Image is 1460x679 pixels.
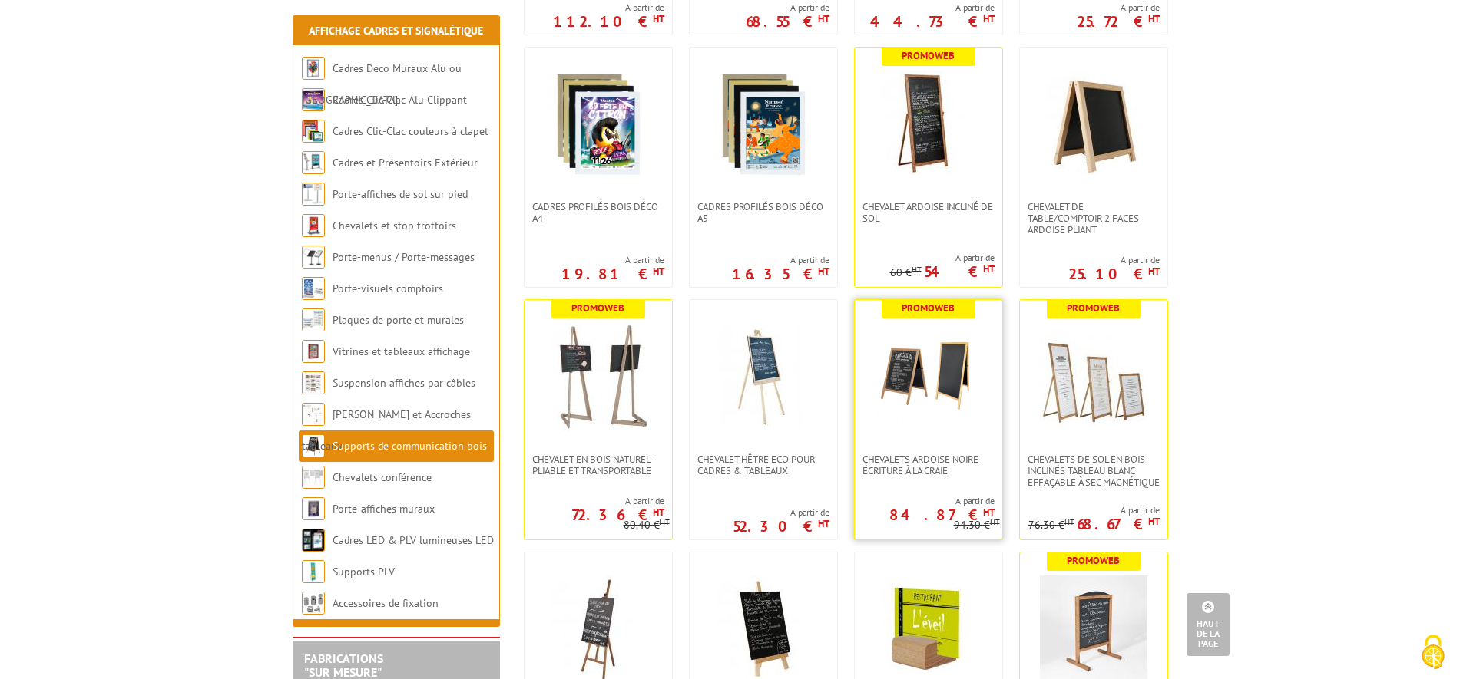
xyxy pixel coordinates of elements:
span: A partir de [1077,2,1160,14]
span: A partir de [870,2,995,14]
b: Promoweb [1067,302,1120,315]
span: A partir de [855,495,995,507]
p: 60 € [890,267,922,279]
a: Affichage Cadres et Signalétique [309,24,483,38]
sup: HT [653,506,664,519]
span: Chevalet Ardoise incliné de sol [862,201,995,224]
span: A partir de [732,254,829,266]
a: Chevalets Ardoise Noire écriture à la craie [855,453,1002,476]
img: Suspension affiches par câbles [302,371,325,394]
sup: HT [983,12,995,25]
a: Porte-affiches muraux [333,502,435,516]
b: Promoweb [1067,554,1120,567]
p: 25.10 € [1068,269,1160,279]
span: A partir de [553,2,664,14]
a: Chevalets conférence [333,470,432,484]
p: 68.55 € [746,17,829,26]
img: Chevalets et stop trottoirs [302,214,325,237]
img: Cadres Deco Muraux Alu ou Bois [302,57,325,80]
a: Chevalets et stop trottoirs [333,219,456,232]
sup: HT [653,265,664,278]
span: Chevalet en bois naturel - Pliable et transportable [532,453,664,476]
img: Cimaises et Accroches tableaux [302,403,325,426]
sup: HT [818,265,829,278]
sup: HT [1148,12,1160,25]
img: Plaques de porte et murales [302,308,325,331]
p: 112.10 € [553,17,664,26]
b: Promoweb [902,49,955,62]
img: Chevalet de Table/comptoir 2 faces Ardoise Pliant [1040,71,1147,178]
sup: HT [818,12,829,25]
p: 72.36 € [571,510,664,519]
img: Chevalet en bois naturel - Pliable et transportable [545,323,652,430]
a: Chevalet hêtre ECO pour cadres & tableaux [690,453,837,476]
span: A partir de [890,252,995,264]
span: Cadres Profilés Bois Déco A4 [532,201,664,224]
img: Cadres Clic-Clac couleurs à clapet [302,120,325,143]
span: A partir de [525,495,664,507]
sup: HT [1064,516,1074,527]
a: Cadres Clic-Clac Alu Clippant [333,93,467,107]
img: Chevalet Ardoise incliné de sol [875,71,982,178]
p: 19.81 € [561,269,664,279]
img: Cookies (fenêtre modale) [1414,633,1452,671]
a: Cadres Clic-Clac couleurs à clapet [333,124,488,138]
p: 25.72 € [1077,17,1160,26]
p: 80.40 € [624,519,670,531]
a: Supports PLV [333,565,395,578]
a: Suspension affiches par câbles [333,376,475,390]
img: Cadres Profilés Bois Déco A4 [545,71,652,178]
a: Accessoires de fixation [333,596,439,610]
sup: HT [983,262,995,275]
sup: HT [990,516,1000,527]
a: Cadres Profilés Bois Déco A5 [690,201,837,224]
p: 94.30 € [954,519,1000,531]
img: Porte-visuels comptoirs [302,277,325,300]
p: 52.30 € [733,522,829,531]
a: Vitrines et tableaux affichage [333,344,470,358]
span: A partir de [1068,254,1160,266]
span: A partir de [561,254,664,266]
button: Cookies (fenêtre modale) [1406,627,1460,679]
p: 84.87 € [889,510,995,519]
span: A partir de [733,506,829,519]
sup: HT [983,506,995,519]
a: Plaques de porte et murales [333,313,464,327]
a: [PERSON_NAME] et Accroches tableaux [302,407,471,453]
p: 54 € [924,267,995,276]
a: Haut de la page [1187,593,1230,656]
a: Chevalets de sol en bois inclinés tableau blanc effaçable à sec magnétique [1020,453,1167,488]
a: Chevalet Ardoise incliné de sol [855,201,1002,224]
sup: HT [912,264,922,275]
a: Cadres LED & PLV lumineuses LED [333,533,494,547]
a: Cadres et Présentoirs Extérieur [333,156,478,170]
p: 16.35 € [732,269,829,279]
img: Chevalets Ardoise Noire écriture à la craie [875,323,982,430]
a: Cadres Profilés Bois Déco A4 [525,201,672,224]
sup: HT [653,12,664,25]
span: Chevalets Ardoise Noire écriture à la craie [862,453,995,476]
a: Chevalet en bois naturel - Pliable et transportable [525,453,672,476]
img: Porte-menus / Porte-messages [302,246,325,269]
span: A partir de [1028,504,1160,516]
span: Chevalet de Table/comptoir 2 faces Ardoise Pliant [1028,201,1160,236]
b: Promoweb [902,302,955,315]
img: Chevalets conférence [302,466,325,489]
img: Supports PLV [302,560,325,583]
sup: HT [660,516,670,527]
img: Cadres LED & PLV lumineuses LED [302,529,325,552]
p: 76.30 € [1028,519,1074,531]
p: 68.67 € [1077,519,1160,529]
span: Chevalets de sol en bois inclinés tableau blanc effaçable à sec magnétique [1028,453,1160,488]
p: 44.73 € [870,17,995,26]
sup: HT [1148,265,1160,278]
a: Supports de communication bois [333,439,487,453]
span: Chevalet hêtre ECO pour cadres & tableaux [697,453,829,476]
sup: HT [818,517,829,530]
img: Chevalets de sol en bois inclinés tableau blanc effaçable à sec magnétique [1040,323,1147,430]
a: Porte-visuels comptoirs [333,282,443,295]
img: Porte-affiches de sol sur pied [302,183,325,206]
span: A partir de [746,2,829,14]
a: Chevalet de Table/comptoir 2 faces Ardoise Pliant [1020,201,1167,236]
img: Cadres et Présentoirs Extérieur [302,151,325,174]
